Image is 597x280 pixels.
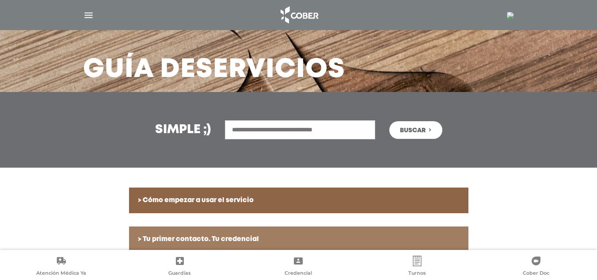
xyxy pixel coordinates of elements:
[36,270,86,278] span: Atención Médica Ya
[138,196,460,204] h6: > Cómo empezar a usar el servicio
[276,4,322,26] img: logo_cober_home-white.png
[285,270,312,278] span: Credencial
[138,235,460,243] h6: > Tu primer contacto. Tu credencial
[2,256,121,278] a: Atención Médica Ya
[523,270,549,278] span: Cober Doc
[155,124,211,136] h3: Simple ;)
[168,270,191,278] span: Guardias
[507,12,514,19] img: 20650
[83,58,345,81] h3: Guía de Servicios
[476,256,595,278] a: Cober Doc
[129,226,468,252] a: > Tu primer contacto. Tu credencial
[83,10,94,21] img: Cober_menu-lines-white.svg
[121,256,240,278] a: Guardias
[408,270,426,278] span: Turnos
[358,256,477,278] a: Turnos
[400,127,426,134] span: Buscar
[129,188,468,213] a: > Cómo empezar a usar el servicio
[239,256,358,278] a: Credencial
[389,121,442,139] button: Buscar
